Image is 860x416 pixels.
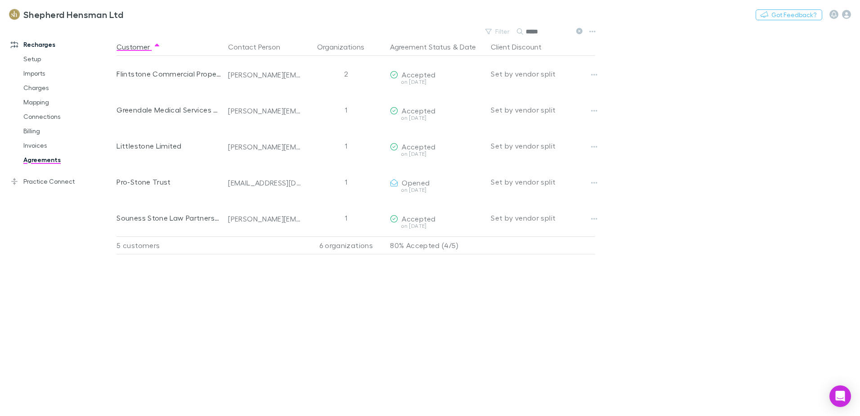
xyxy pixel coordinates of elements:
[14,109,121,124] a: Connections
[116,128,221,164] div: Littlestone Limited
[228,106,302,115] div: [PERSON_NAME][EMAIL_ADDRESS][PERSON_NAME][DOMAIN_NAME]
[460,38,476,56] button: Date
[14,52,121,66] a: Setup
[491,92,595,128] div: Set by vendor split
[829,385,851,407] div: Open Intercom Messenger
[305,200,386,236] div: 1
[228,214,302,223] div: [PERSON_NAME][EMAIL_ADDRESS][DOMAIN_NAME]
[116,236,224,254] div: 5 customers
[491,38,552,56] button: Client Discount
[390,223,484,229] div: on [DATE]
[390,237,484,254] p: 80% Accepted (4/5)
[402,70,435,79] span: Accepted
[2,37,121,52] a: Recharges
[481,26,515,37] button: Filter
[491,200,595,236] div: Set by vendor split
[14,95,121,109] a: Mapping
[228,38,291,56] button: Contact Person
[14,153,121,167] a: Agreements
[390,187,484,193] div: on [DATE]
[390,38,484,56] div: &
[756,9,822,20] button: Got Feedback?
[116,200,221,236] div: Souness Stone Law Partnership
[305,164,386,200] div: 1
[491,128,595,164] div: Set by vendor split
[14,81,121,95] a: Charges
[305,92,386,128] div: 1
[390,38,451,56] button: Agreement Status
[390,115,484,121] div: on [DATE]
[390,151,484,157] div: on [DATE]
[390,79,484,85] div: on [DATE]
[317,38,375,56] button: Organizations
[491,56,595,92] div: Set by vendor split
[2,174,121,189] a: Practice Connect
[402,106,435,115] span: Accepted
[4,4,129,25] a: Shepherd Hensman Ltd
[491,164,595,200] div: Set by vendor split
[116,38,161,56] button: Customer
[14,66,121,81] a: Imports
[228,142,302,151] div: [PERSON_NAME][EMAIL_ADDRESS][DOMAIN_NAME]
[23,9,123,20] h3: Shepherd Hensman Ltd
[402,142,435,151] span: Accepted
[116,92,221,128] div: Greendale Medical Services Limited
[305,56,386,92] div: 2
[116,56,221,92] div: Flintstone Commercial Property Limited
[228,178,302,187] div: [EMAIL_ADDRESS][DOMAIN_NAME]
[305,128,386,164] div: 1
[228,70,302,79] div: [PERSON_NAME][EMAIL_ADDRESS][PERSON_NAME][DOMAIN_NAME]
[9,9,20,20] img: Shepherd Hensman Ltd's Logo
[305,236,386,254] div: 6 organizations
[402,178,430,187] span: Opened
[14,124,121,138] a: Billing
[116,164,221,200] div: Pro-Stone Trust
[14,138,121,153] a: Invoices
[402,214,435,223] span: Accepted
